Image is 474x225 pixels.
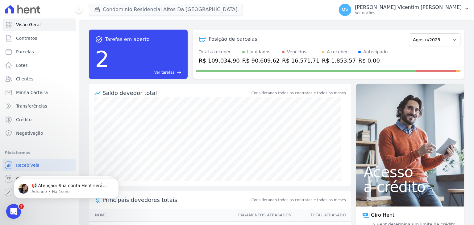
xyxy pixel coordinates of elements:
[355,4,462,10] p: [PERSON_NAME] Vicentim [PERSON_NAME]
[89,4,243,15] button: Condominio Residencial Altos Da [GEOGRAPHIC_DATA]
[364,165,457,179] span: Acesso
[95,43,109,75] div: 2
[95,36,102,43] span: task_alt
[322,56,356,65] div: R$ 1.853,57
[199,56,240,65] div: R$ 109.034,90
[105,36,150,43] span: Tarefas em aberto
[342,8,348,12] span: MV
[2,73,76,85] a: Clientes
[2,173,76,185] a: Conta Hent
[355,10,462,15] p: Ver opções
[16,103,47,109] span: Transferências
[287,49,306,55] div: Vencidos
[16,62,28,68] span: Lotes
[282,56,319,65] div: R$ 16.571,71
[102,196,250,204] span: Principais devedores totais
[247,49,271,55] div: Liquidados
[292,209,351,222] th: Total Atrasado
[16,162,39,168] span: Recebíveis
[2,18,76,31] a: Visão Geral
[252,197,346,203] span: Considerando todos os contratos e todos os meses
[364,179,457,194] span: a crédito
[16,130,43,136] span: Negativação
[16,76,33,82] span: Clientes
[16,49,34,55] span: Parcelas
[89,209,232,222] th: Nome
[334,1,474,18] button: MV [PERSON_NAME] Vicentim [PERSON_NAME] Ver opções
[154,70,174,75] span: Ver tarefas
[242,56,280,65] div: R$ 90.609,62
[327,49,348,55] div: A receber
[16,89,48,96] span: Minha Carteira
[16,22,41,28] span: Visão Geral
[2,159,76,171] a: Recebíveis
[16,35,37,41] span: Contratos
[2,32,76,44] a: Contratos
[2,59,76,72] a: Lotes
[358,56,388,65] div: R$ 0,00
[2,127,76,139] a: Negativação
[16,117,32,123] span: Crédito
[209,35,257,43] div: Posição de parcelas
[19,204,24,209] span: 3
[199,49,240,55] div: Total a receber
[6,204,21,219] iframe: Intercom live chat
[5,165,128,208] iframe: Intercom notifications mensagem
[2,100,76,112] a: Transferências
[252,90,346,96] div: Considerando todos os contratos e todos os meses
[2,86,76,99] a: Minha Carteira
[112,70,181,75] a: Ver tarefas east
[102,89,250,97] div: Saldo devedor total
[363,49,388,55] div: Antecipado
[5,149,74,157] div: Plataformas
[232,209,292,222] th: Pagamentos Atrasados
[2,46,76,58] a: Parcelas
[371,211,394,219] span: Giro Hent
[2,113,76,126] a: Crédito
[177,70,181,75] span: east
